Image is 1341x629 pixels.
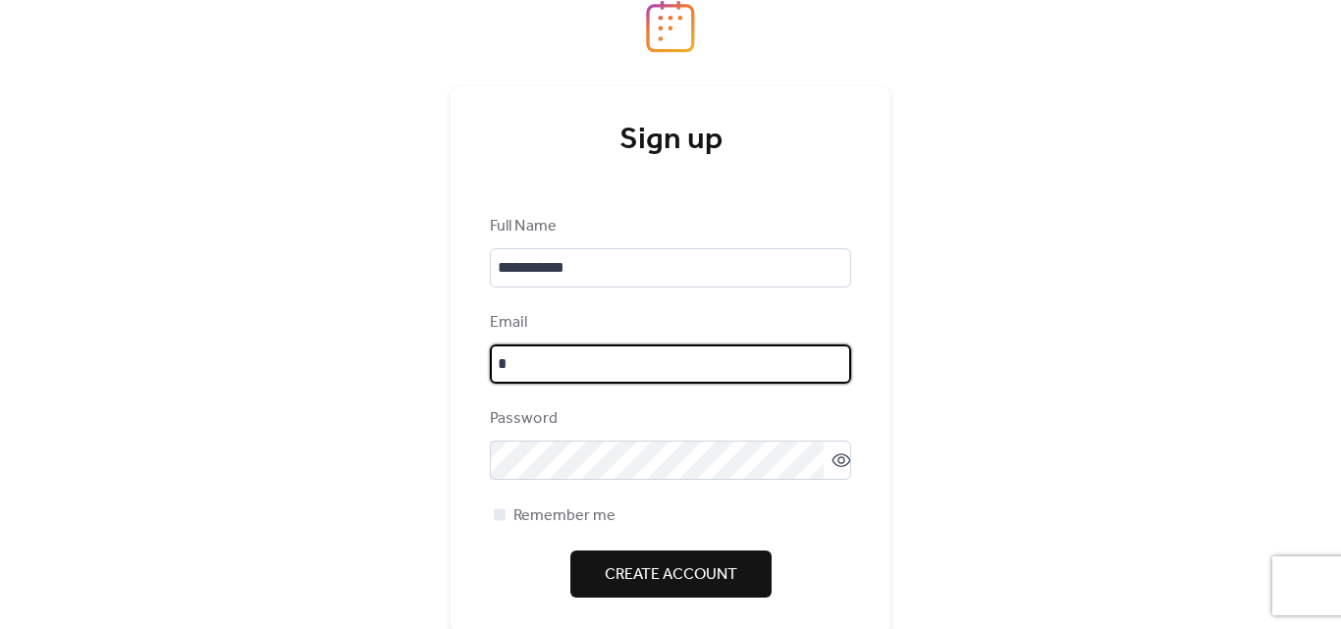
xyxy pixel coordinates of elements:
span: Remember me [513,504,616,528]
div: Email [490,311,847,335]
div: Full Name [490,215,847,238]
div: Password [490,407,847,431]
div: Sign up [490,121,851,160]
button: Create Account [570,550,772,598]
span: Create Account [605,563,737,587]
